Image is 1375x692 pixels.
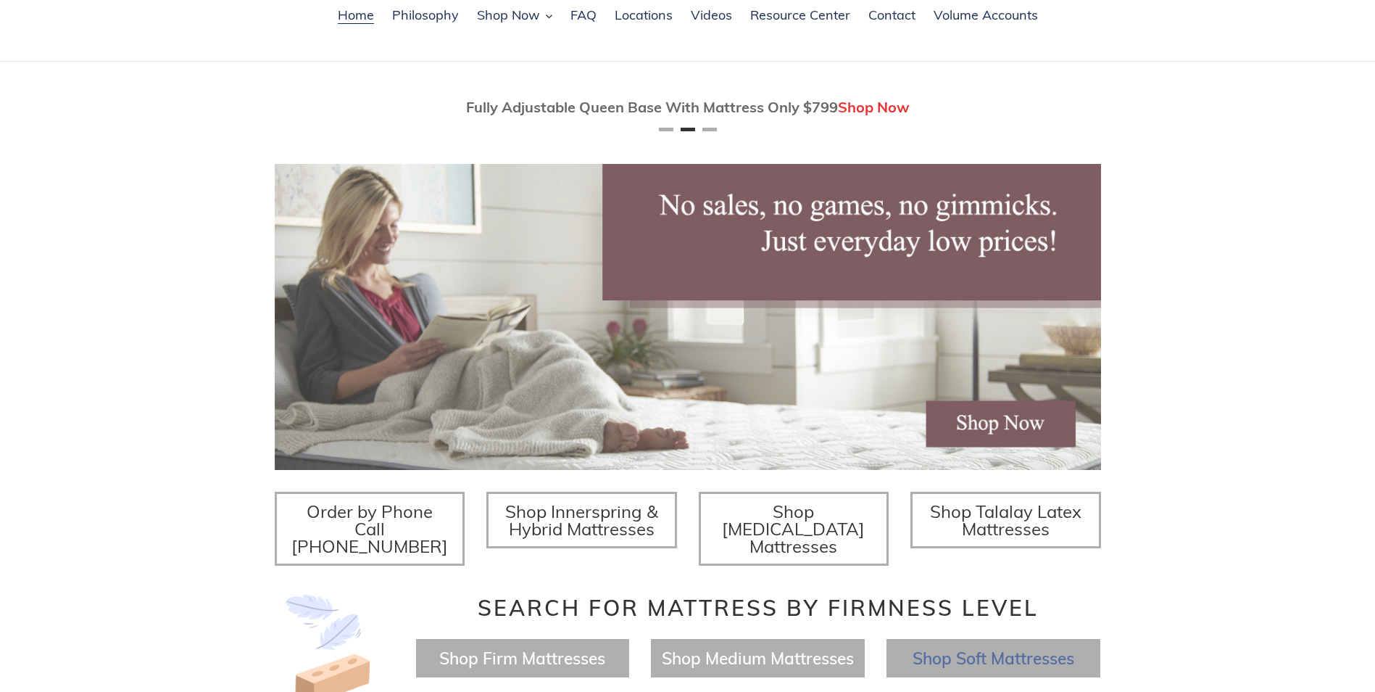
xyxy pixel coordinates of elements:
a: Videos [684,5,739,27]
span: Order by Phone Call [PHONE_NUMBER] [291,501,448,557]
a: Shop Talalay Latex Mattresses [910,492,1101,548]
span: Shop Talalay Latex Mattresses [930,501,1081,540]
a: Contact [861,5,923,27]
button: Shop Now [470,5,560,27]
img: herobannermay2022-1652879215306_1200x.jpg [275,164,1101,470]
span: Philosophy [392,7,459,24]
a: Resource Center [743,5,857,27]
button: Page 1 [659,128,673,131]
span: FAQ [570,7,597,24]
a: Home [331,5,381,27]
span: Volume Accounts [934,7,1038,24]
a: Shop Medium Mattresses [662,648,854,669]
span: Videos [691,7,732,24]
a: Order by Phone Call [PHONE_NUMBER] [275,492,465,566]
span: Fully Adjustable Queen Base With Mattress Only $799 [466,98,838,116]
a: Shop Soft Mattresses [913,648,1074,669]
a: FAQ [563,5,604,27]
button: Page 3 [702,128,717,131]
span: Shop Now [477,7,540,24]
span: Shop Innerspring & Hybrid Mattresses [505,501,658,540]
span: Shop [MEDICAL_DATA] Mattresses [722,501,865,557]
span: Resource Center [750,7,850,24]
button: Page 2 [681,128,695,131]
a: Shop Innerspring & Hybrid Mattresses [486,492,677,548]
a: Locations [607,5,680,27]
span: Search for Mattress by Firmness Level [478,594,1039,622]
a: Shop Firm Mattresses [439,648,605,669]
span: Home [338,7,374,24]
a: Shop [MEDICAL_DATA] Mattresses [699,492,889,566]
a: Philosophy [385,5,466,27]
span: Contact [868,7,915,24]
a: Volume Accounts [926,5,1045,27]
span: Shop Now [838,98,910,116]
span: Locations [615,7,673,24]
